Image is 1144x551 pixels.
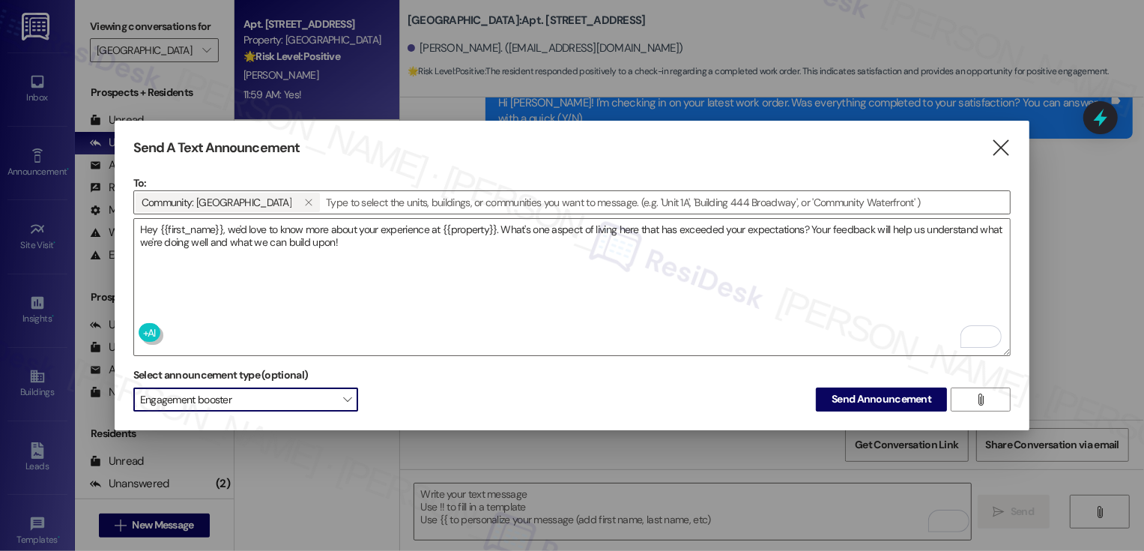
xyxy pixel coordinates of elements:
[297,193,320,212] button: Community: Country Club Gardens
[133,364,309,387] label: Select announcement type (optional)
[133,139,300,157] h3: Send A Text Announcement
[134,219,1011,355] textarea: To enrich screen reader interactions, please activate Accessibility in Grammarly extension settings
[142,193,291,212] span: Community: Country Club Gardens
[816,388,947,412] button: Send Announcement
[321,191,1010,214] input: Type to select the units, buildings, or communities you want to message. (e.g. 'Unit 1A', 'Buildi...
[133,388,358,412] span: Engagement booster
[832,391,931,407] span: Send Announcement
[991,140,1011,156] i: 
[133,175,1011,190] p: To:
[133,218,1011,356] div: To enrich screen reader interactions, please activate Accessibility in Grammarly extension settings
[304,196,312,208] i: 
[975,394,987,406] i: 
